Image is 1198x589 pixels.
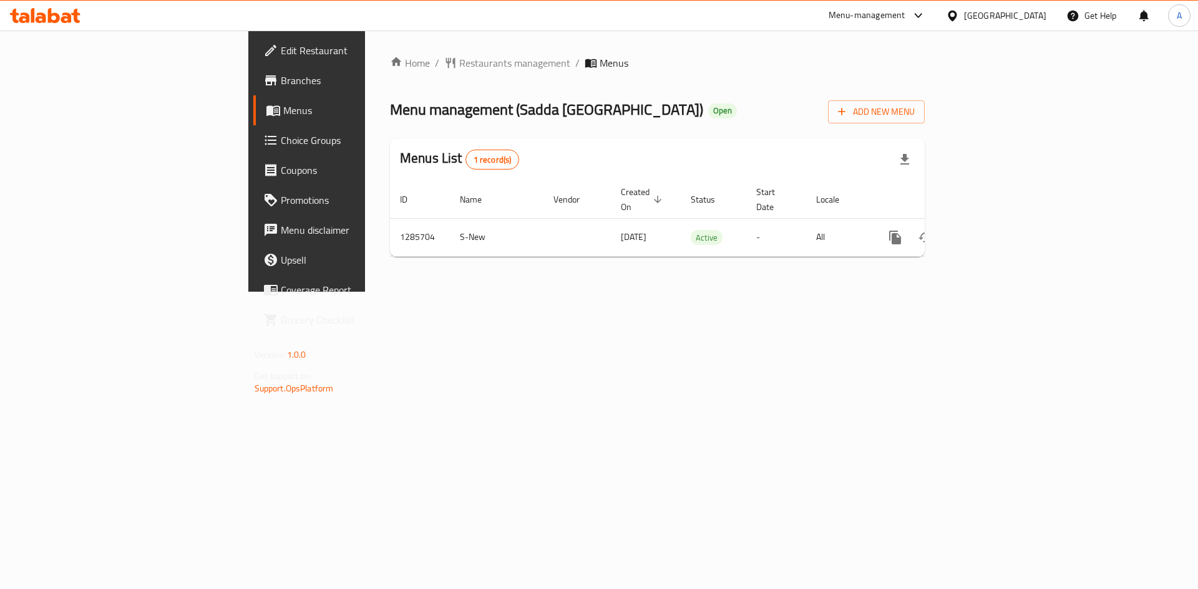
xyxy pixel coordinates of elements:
span: Branches [281,73,439,88]
nav: breadcrumb [390,55,925,70]
span: Version: [255,347,285,363]
span: Vendor [553,192,596,207]
span: Menus [283,103,439,118]
a: Coverage Report [253,275,449,305]
a: Grocery Checklist [253,305,449,335]
table: enhanced table [390,181,1010,257]
span: A [1177,9,1182,22]
span: Name [460,192,498,207]
span: Menu management ( Sadda [GEOGRAPHIC_DATA] ) [390,95,703,123]
a: Choice Groups [253,125,449,155]
span: ID [400,192,424,207]
td: - [746,218,806,256]
span: Created On [621,184,666,214]
span: Coverage Report [281,282,439,297]
button: more [880,223,910,252]
span: Open [708,105,737,116]
span: Add New Menu [838,104,915,120]
h2: Menus List [400,149,519,170]
div: Export file [890,145,920,175]
a: Branches [253,65,449,95]
div: Open [708,103,737,118]
span: 1 record(s) [466,154,519,166]
a: Menus [253,95,449,125]
span: Choice Groups [281,133,439,148]
td: All [806,218,870,256]
span: Menu disclaimer [281,223,439,237]
span: 1.0.0 [287,347,306,363]
a: Menu disclaimer [253,215,449,245]
a: Coupons [253,155,449,185]
a: Restaurants management [444,55,570,70]
span: Restaurants management [459,55,570,70]
span: [DATE] [621,229,646,245]
span: Upsell [281,252,439,267]
span: Active [691,231,723,245]
span: Menus [600,55,628,70]
span: Status [691,192,731,207]
span: Start Date [756,184,791,214]
button: Add New Menu [828,100,925,123]
div: Total records count [465,150,520,170]
span: Promotions [281,193,439,208]
td: S-New [450,218,543,256]
a: Support.OpsPlatform [255,380,334,396]
span: Locale [816,192,855,207]
div: [GEOGRAPHIC_DATA] [964,9,1046,22]
th: Actions [870,181,1010,219]
span: Edit Restaurant [281,43,439,58]
a: Edit Restaurant [253,36,449,65]
span: Get support on: [255,368,312,384]
a: Promotions [253,185,449,215]
button: Change Status [910,223,940,252]
div: Menu-management [829,8,905,23]
a: Upsell [253,245,449,275]
span: Grocery Checklist [281,312,439,327]
span: Coupons [281,163,439,178]
div: Active [691,230,723,245]
li: / [575,55,580,70]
